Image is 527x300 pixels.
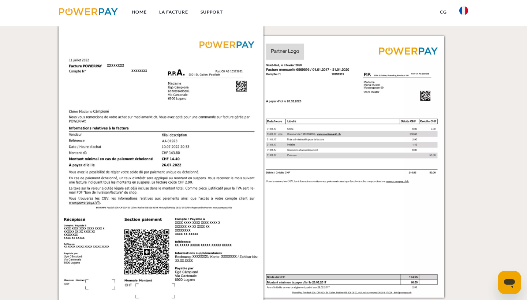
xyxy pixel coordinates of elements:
[194,5,229,19] a: Support
[153,5,194,19] a: LA FACTURE
[498,271,521,294] iframe: Bouton de lancement de la fenêtre de messagerie
[59,8,118,15] img: logo-powerpay.svg
[126,5,153,19] a: Home
[434,5,453,19] a: CG
[459,6,468,15] img: fr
